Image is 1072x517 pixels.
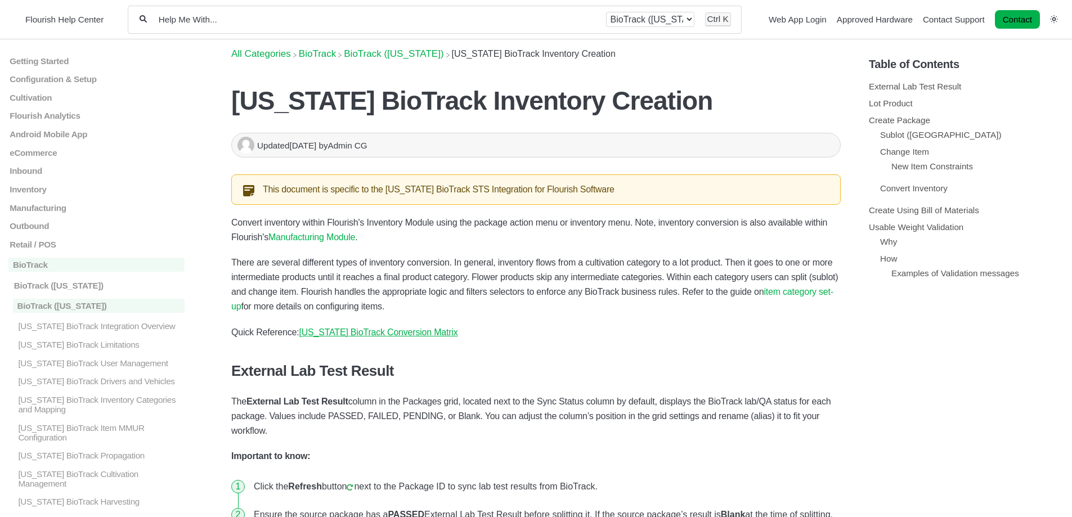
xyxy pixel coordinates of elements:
a: Convert Inventory [880,183,948,193]
p: [US_STATE] BioTrack Integration Overview [17,321,185,331]
p: The column in the Packages grid, located next to the Sync Status column by default, displays the ... [231,394,841,438]
a: Switch dark mode setting [1050,14,1058,24]
a: Usable Weight Validation [869,222,963,232]
a: [US_STATE] BioTrack Item MMUR Configuration [8,422,185,442]
h1: [US_STATE] BioTrack Inventory Creation [231,86,841,116]
a: Cultivation [8,93,185,102]
p: There are several different types of inventory conversion. In general, inventory flows from a cul... [231,255,841,314]
img: Flourish Help Center Logo [14,12,20,27]
a: Change Item [880,147,929,156]
a: [US_STATE] BioTrack Inventory Categories and Mapping [8,395,185,414]
a: Getting Started [8,56,185,65]
span: ​BioTrack ([US_STATE]) [344,48,443,60]
p: [US_STATE] BioTrack Inventory Categories and Mapping [17,395,185,414]
p: [US_STATE] BioTrack Limitations [17,340,185,349]
p: Quick Reference: [231,325,841,340]
h5: Table of Contents [869,58,1064,71]
a: [US_STATE] BioTrack Conversion Matrix [299,327,457,337]
a: Breadcrumb link to All Categories [231,48,291,59]
a: Contact [995,10,1040,29]
h3: External Lab Test Result [231,362,841,380]
span: All Categories [231,48,291,60]
span: by [319,141,367,150]
a: [US_STATE] BioTrack Integration Overview [8,321,185,331]
a: BioTrack [299,48,336,59]
a: Lot Product [869,98,913,108]
p: [US_STATE] BioTrack Propagation [17,451,185,460]
a: [US_STATE] BioTrack Drivers and Vehicles [8,376,185,386]
a: New Item Constraints [891,161,973,171]
a: Web App Login navigation item [769,15,827,24]
a: Sublot ([GEOGRAPHIC_DATA]) [880,130,1002,140]
a: Inbound [8,166,185,176]
time: [DATE] [289,141,316,150]
a: Examples of Validation messages [891,268,1019,278]
input: Help Me With... [158,14,595,25]
kbd: Ctrl [707,14,721,24]
div: This document is specific to the [US_STATE] BioTrack STS Integration for Flourish Software [231,174,841,205]
p: Convert inventory within Flourish's Inventory Module using the package action menu or inventory m... [231,215,841,245]
span: Updated [257,141,319,150]
a: Outbound [8,221,185,231]
a: Manufacturing [8,203,185,212]
a: [US_STATE] BioTrack Propagation [8,451,185,460]
a: [US_STATE] BioTrack User Management [8,358,185,368]
span: ​BioTrack [299,48,336,60]
a: Configuration & Setup [8,74,185,84]
a: External Lab Test Result [869,82,961,91]
a: eCommerce [8,148,185,158]
a: BioTrack ([US_STATE]) [8,280,185,290]
a: Flourish Help Center [14,12,104,27]
p: [US_STATE] BioTrack Item MMUR Configuration [17,422,185,442]
a: Retail / POS [8,240,185,249]
p: BioTrack ([US_STATE]) [13,299,185,313]
a: BioTrack [8,258,185,272]
a: Android Mobile App [8,129,185,139]
strong: External Lab Test Result [246,397,348,406]
p: [US_STATE] BioTrack Cultivation Management [17,469,185,488]
kbd: K [723,14,728,24]
img: screenshot-2025-08-15-at-9-03-39-am.png [347,483,354,491]
p: [US_STATE] BioTrack User Management [17,358,185,368]
p: BioTrack ([US_STATE]) [13,280,185,290]
a: Manufacturing Module [268,232,355,242]
li: Click the button next to the Package ID to sync lab test results from BioTrack. [249,473,841,501]
a: BioTrack (Florida) [344,48,443,59]
span: Flourish Help Center [25,15,104,24]
a: Inventory [8,185,185,194]
a: Why [880,237,897,246]
a: Flourish Analytics [8,111,185,120]
a: Approved Hardware navigation item [837,15,913,24]
a: Create Package [869,115,930,125]
p: [US_STATE] BioTrack Drivers and Vehicles [17,376,185,386]
strong: Important to know: [231,451,310,461]
a: How [880,254,897,263]
a: BioTrack ([US_STATE]) [8,299,185,313]
p: [US_STATE] BioTrack Harvesting [17,497,185,506]
span: Admin CG [328,141,367,150]
strong: Refresh [288,482,322,491]
a: Create Using Bill of Materials [869,205,979,215]
a: [US_STATE] BioTrack Cultivation Management [8,469,185,488]
img: Admin CG [237,137,254,154]
a: [US_STATE] BioTrack Limitations [8,340,185,349]
span: [US_STATE] BioTrack Inventory Creation [452,49,616,59]
li: Contact desktop [992,12,1043,28]
a: [US_STATE] BioTrack Harvesting [8,497,185,506]
a: Contact Support navigation item [923,15,985,24]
